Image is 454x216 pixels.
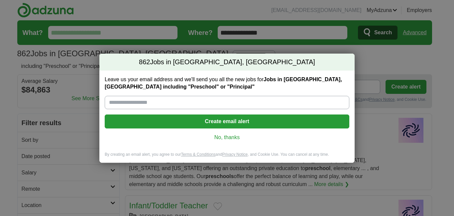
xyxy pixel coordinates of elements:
[99,152,355,163] div: By creating an email alert, you agree to our and , and Cookie Use. You can cancel at any time.
[105,76,349,91] label: Leave us your email address and we'll send you all the new jobs for
[222,152,248,157] a: Privacy Notice
[99,54,355,71] h2: Jobs in [GEOGRAPHIC_DATA], [GEOGRAPHIC_DATA]
[105,114,349,128] button: Create email alert
[110,134,344,141] a: No, thanks
[139,58,150,67] span: 862
[181,152,215,157] a: Terms & Conditions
